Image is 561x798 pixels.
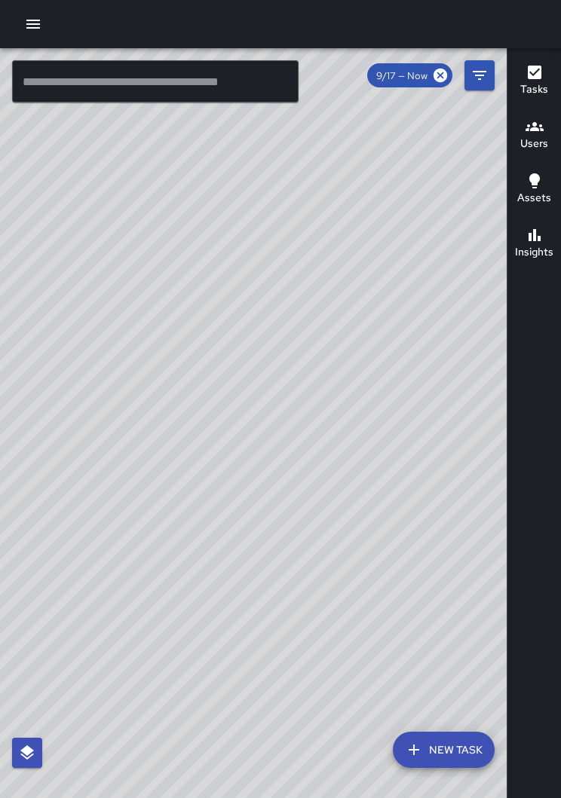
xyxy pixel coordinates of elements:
button: Filters [464,60,495,90]
button: New Task [393,732,495,768]
button: Assets [507,163,561,217]
h6: Assets [517,190,551,206]
h6: Tasks [520,81,548,98]
button: Users [507,109,561,163]
span: 9/17 — Now [367,69,437,82]
div: 9/17 — Now [367,63,452,87]
h6: Users [520,136,548,152]
h6: Insights [515,244,553,261]
button: Tasks [507,54,561,109]
button: Insights [507,217,561,271]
